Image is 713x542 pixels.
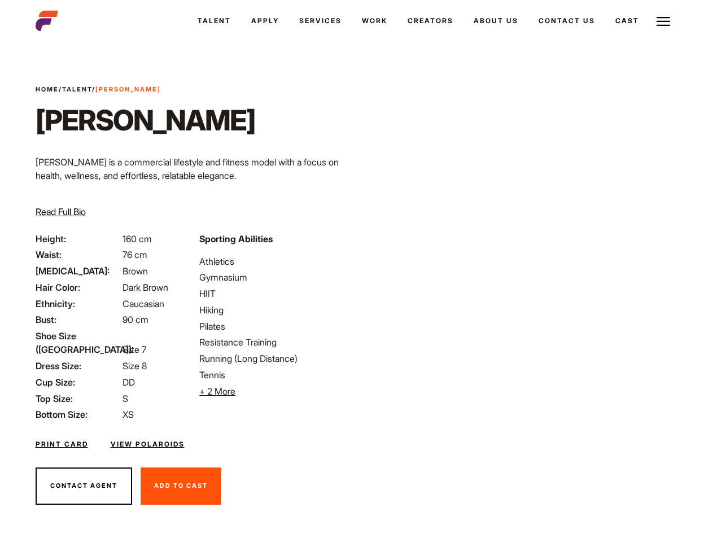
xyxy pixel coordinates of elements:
[154,482,208,489] span: Add To Cast
[36,191,350,232] p: Through her modeling and wellness brand, HEAL, she inspires others on their wellness journeys—cha...
[111,439,185,449] a: View Polaroids
[36,85,59,93] a: Home
[199,270,349,284] li: Gymnasium
[123,314,148,325] span: 90 cm
[36,155,350,182] p: [PERSON_NAME] is a commercial lifestyle and fitness model with a focus on health, wellness, and e...
[123,249,147,260] span: 76 cm
[36,375,120,389] span: Cup Size:
[123,298,164,309] span: Caucasian
[62,85,92,93] a: Talent
[199,303,349,317] li: Hiking
[199,335,349,349] li: Resistance Training
[36,10,58,32] img: cropped-aefm-brand-fav-22-square.png
[95,85,161,93] strong: [PERSON_NAME]
[199,352,349,365] li: Running (Long Distance)
[36,205,86,218] button: Read Full Bio
[605,6,649,36] a: Cast
[36,467,132,505] button: Contact Agent
[36,232,120,246] span: Height:
[199,287,349,300] li: HIIT
[36,329,120,356] span: Shoe Size ([GEOGRAPHIC_DATA]):
[36,248,120,261] span: Waist:
[36,206,86,217] span: Read Full Bio
[123,393,128,404] span: S
[36,85,161,94] span: / /
[36,297,120,311] span: Ethnicity:
[123,409,134,420] span: XS
[657,15,670,28] img: Burger icon
[123,344,146,355] span: Size 7
[463,6,528,36] a: About Us
[187,6,241,36] a: Talent
[352,6,397,36] a: Work
[36,313,120,326] span: Bust:
[36,103,255,137] h1: [PERSON_NAME]
[36,408,120,421] span: Bottom Size:
[36,359,120,373] span: Dress Size:
[289,6,352,36] a: Services
[36,439,88,449] a: Print Card
[123,233,152,244] span: 160 cm
[199,255,349,268] li: Athletics
[528,6,605,36] a: Contact Us
[199,386,235,397] span: + 2 More
[123,360,147,371] span: Size 8
[123,377,135,388] span: DD
[241,6,289,36] a: Apply
[123,282,168,293] span: Dark Brown
[36,281,120,294] span: Hair Color:
[397,6,463,36] a: Creators
[36,392,120,405] span: Top Size:
[36,264,120,278] span: [MEDICAL_DATA]:
[199,368,349,382] li: Tennis
[141,467,221,505] button: Add To Cast
[123,265,148,277] span: Brown
[199,233,273,244] strong: Sporting Abilities
[199,320,349,333] li: Pilates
